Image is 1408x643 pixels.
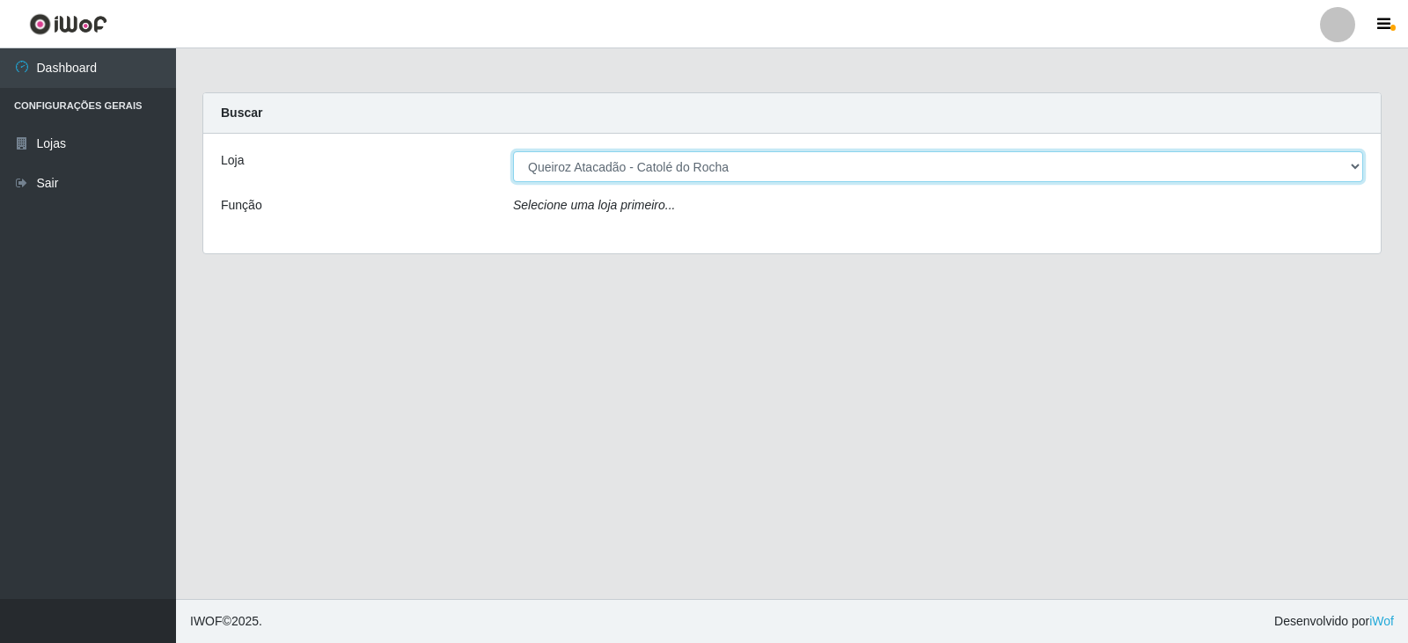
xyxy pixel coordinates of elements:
span: © 2025 . [190,612,262,631]
span: Desenvolvido por [1274,612,1394,631]
label: Loja [221,151,244,170]
i: Selecione uma loja primeiro... [513,198,675,212]
span: IWOF [190,614,223,628]
img: CoreUI Logo [29,13,107,35]
label: Função [221,196,262,215]
a: iWof [1369,614,1394,628]
strong: Buscar [221,106,262,120]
